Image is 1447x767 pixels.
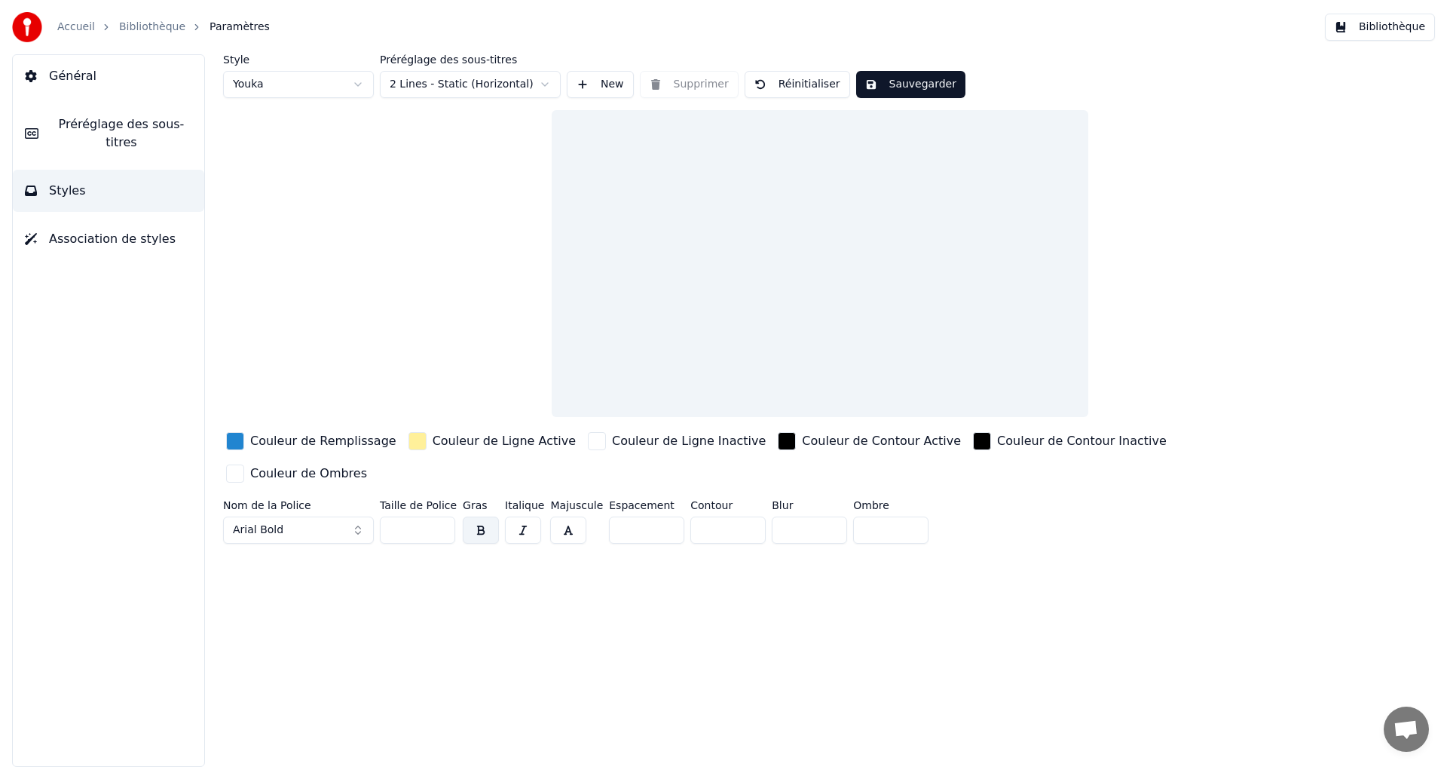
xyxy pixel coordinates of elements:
[49,67,96,85] span: Général
[223,500,374,511] label: Nom de la Police
[13,55,204,97] button: Général
[49,182,86,200] span: Styles
[223,429,399,453] button: Couleur de Remplissage
[223,462,370,486] button: Couleur de Ombres
[745,71,850,98] button: Réinitialiser
[802,432,961,450] div: Couleur de Contour Active
[433,432,576,450] div: Couleur de Ligne Active
[690,500,766,511] label: Contour
[13,170,204,212] button: Styles
[775,429,964,453] button: Couleur de Contour Active
[567,71,634,98] button: New
[380,500,457,511] label: Taille de Police
[233,523,283,538] span: Arial Bold
[550,500,603,511] label: Majuscule
[856,71,965,98] button: Sauvegarder
[970,429,1170,453] button: Couleur de Contour Inactive
[405,429,579,453] button: Couleur de Ligne Active
[505,500,544,511] label: Italique
[853,500,928,511] label: Ombre
[463,500,499,511] label: Gras
[250,432,396,450] div: Couleur de Remplissage
[13,103,204,164] button: Préréglage des sous-titres
[612,432,766,450] div: Couleur de Ligne Inactive
[380,54,561,65] label: Préréglage des sous-titres
[50,115,192,152] span: Préréglage des sous-titres
[57,20,95,35] a: Accueil
[1384,707,1429,752] a: Ouvrir le chat
[772,500,847,511] label: Blur
[997,432,1167,450] div: Couleur de Contour Inactive
[57,20,270,35] nav: breadcrumb
[250,465,367,483] div: Couleur de Ombres
[210,20,270,35] span: Paramètres
[13,218,204,260] button: Association de styles
[585,429,769,453] button: Couleur de Ligne Inactive
[12,12,42,42] img: youka
[609,500,684,511] label: Espacement
[1325,14,1435,41] button: Bibliothèque
[223,54,374,65] label: Style
[49,230,176,248] span: Association de styles
[119,20,185,35] a: Bibliothèque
